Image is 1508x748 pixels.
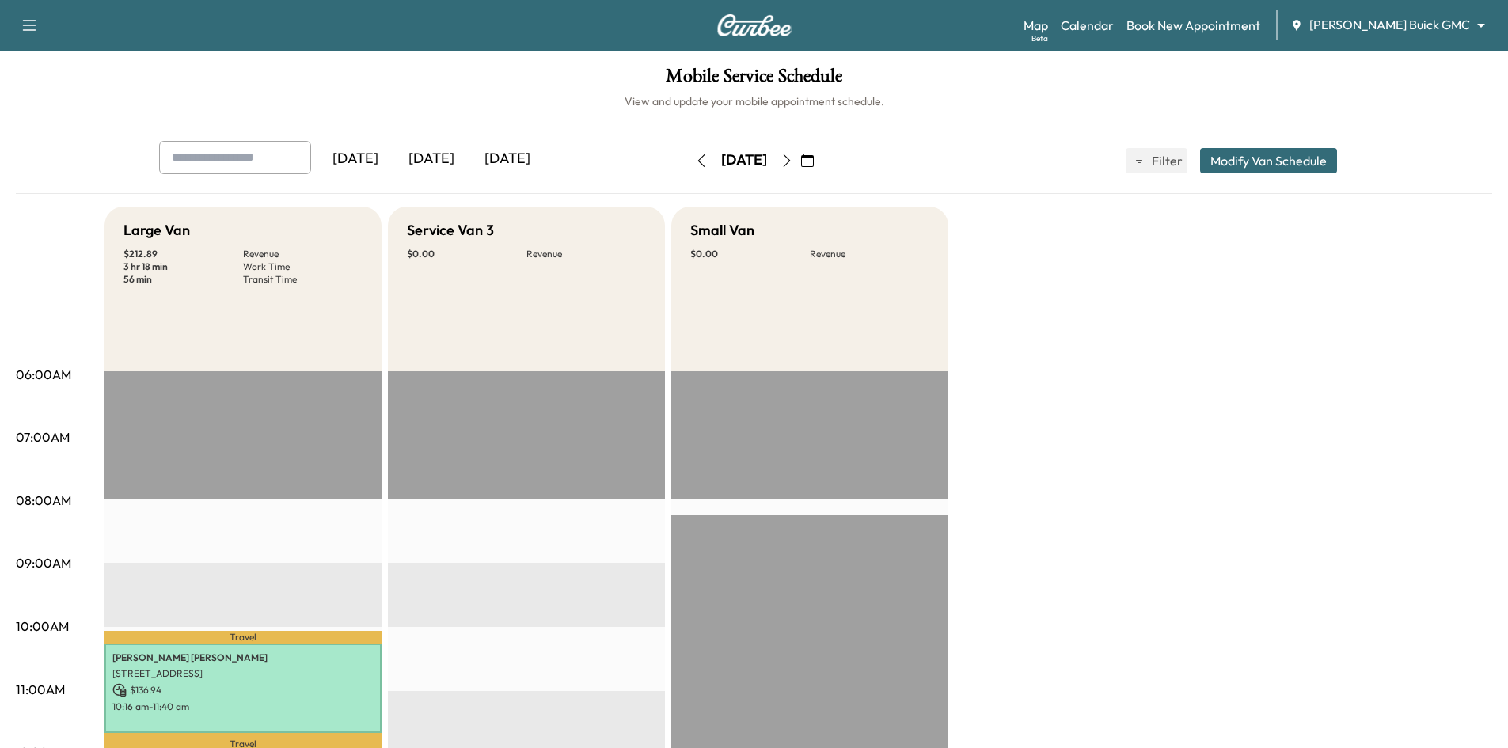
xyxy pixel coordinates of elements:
p: Work Time [243,260,363,273]
p: 07:00AM [16,427,70,446]
h5: Small Van [690,219,754,241]
div: [DATE] [469,141,545,177]
div: [DATE] [721,150,767,170]
p: 11:00AM [16,680,65,699]
h5: Large Van [123,219,190,241]
a: Calendar [1061,16,1114,35]
button: Filter [1126,148,1187,173]
p: 08:00AM [16,491,71,510]
p: $ 136.94 [112,683,374,697]
p: Transit Time [243,273,363,286]
p: [PERSON_NAME] [PERSON_NAME] [112,651,374,664]
span: [PERSON_NAME] Buick GMC [1309,16,1470,34]
h6: View and update your mobile appointment schedule. [16,93,1492,109]
p: $ 0.00 [407,248,526,260]
div: [DATE] [317,141,393,177]
p: 10:00AM [16,617,69,636]
img: Curbee Logo [716,14,792,36]
p: 09:00AM [16,553,71,572]
p: 56 min [123,273,243,286]
p: 3 hr 18 min [123,260,243,273]
p: 10:16 am - 11:40 am [112,701,374,713]
div: [DATE] [393,141,469,177]
div: Beta [1031,32,1048,44]
h5: Service Van 3 [407,219,494,241]
h1: Mobile Service Schedule [16,66,1492,93]
span: Filter [1152,151,1180,170]
p: Revenue [526,248,646,260]
p: $ 212.89 [123,248,243,260]
button: Modify Van Schedule [1200,148,1337,173]
p: Revenue [243,248,363,260]
a: Book New Appointment [1126,16,1260,35]
p: Travel [104,631,382,644]
p: 06:00AM [16,365,71,384]
a: MapBeta [1024,16,1048,35]
p: Revenue [810,248,929,260]
p: $ 0.00 [690,248,810,260]
p: [STREET_ADDRESS] [112,667,374,680]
